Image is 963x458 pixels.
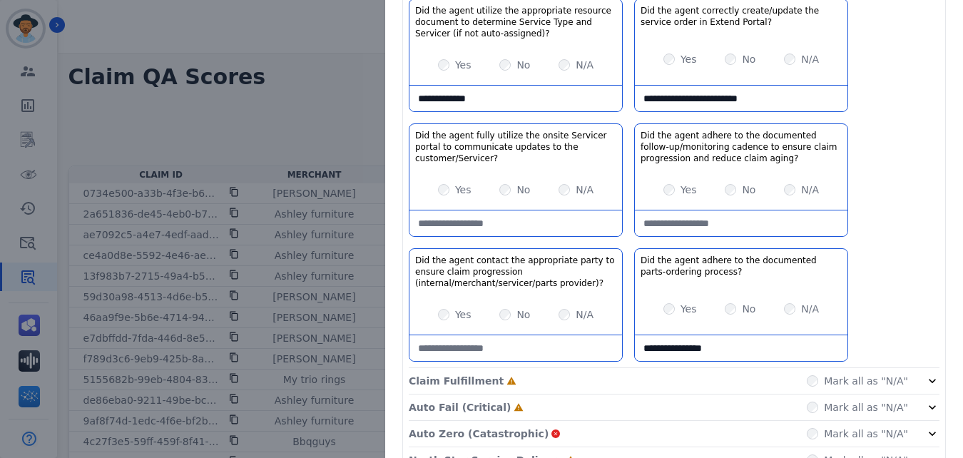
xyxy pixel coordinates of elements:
p: Auto Fail (Critical) [409,400,511,414]
label: N/A [576,307,593,322]
label: Yes [455,58,472,72]
h3: Did the agent contact the appropriate party to ensure claim progression (internal/merchant/servic... [415,255,616,289]
h3: Did the agent fully utilize the onsite Servicer portal to communicate updates to the customer/Ser... [415,130,616,164]
label: N/A [801,183,819,197]
label: No [516,307,530,322]
label: Mark all as "N/A" [824,400,908,414]
label: Mark all as "N/A" [824,427,908,441]
label: Mark all as "N/A" [824,374,908,388]
label: Yes [455,307,472,322]
label: No [516,183,530,197]
label: N/A [576,183,593,197]
label: N/A [801,302,819,316]
label: No [516,58,530,72]
label: Yes [681,52,697,66]
h3: Did the agent correctly create/update the service order in Extend Portal? [641,5,842,28]
p: Auto Zero (Catastrophic) [409,427,549,441]
label: No [742,183,755,197]
label: Yes [681,302,697,316]
p: Claim Fulfillment [409,374,504,388]
label: No [742,52,755,66]
h3: Did the agent adhere to the documented follow-up/monitoring cadence to ensure claim progression a... [641,130,842,164]
label: Yes [455,183,472,197]
label: N/A [801,52,819,66]
h3: Did the agent utilize the appropriate resource document to determine Service Type and Servicer (i... [415,5,616,39]
h3: Did the agent adhere to the documented parts-ordering process? [641,255,842,278]
label: No [742,302,755,316]
label: Yes [681,183,697,197]
label: N/A [576,58,593,72]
